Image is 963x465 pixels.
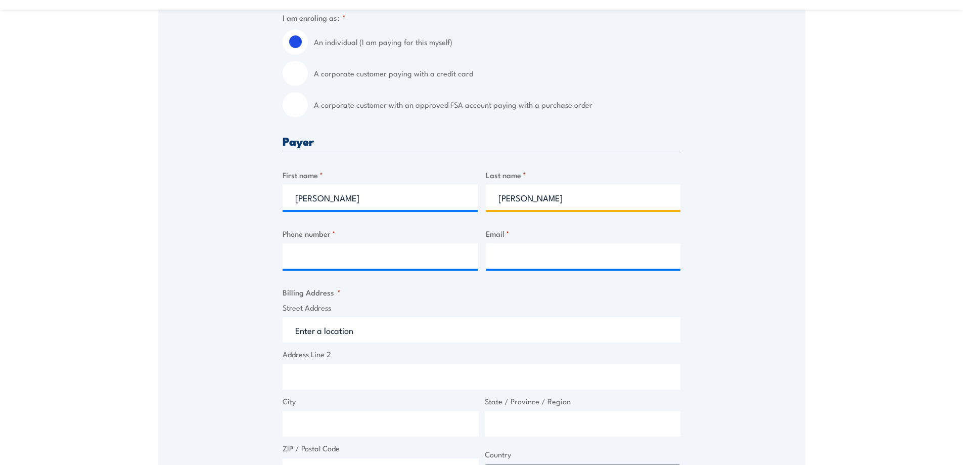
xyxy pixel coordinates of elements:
label: State / Province / Region [485,396,681,407]
label: City [283,396,479,407]
label: Last name [486,169,681,181]
label: Phone number [283,228,478,239]
label: Street Address [283,302,680,314]
label: A corporate customer with an approved FSA account paying with a purchase order [314,92,680,117]
label: Email [486,228,681,239]
legend: I am enroling as: [283,12,346,23]
label: A corporate customer paying with a credit card [314,61,680,86]
label: Country [485,449,681,460]
label: First name [283,169,478,181]
label: ZIP / Postal Code [283,443,479,454]
h3: Payer [283,135,680,147]
legend: Billing Address [283,286,341,298]
label: An individual (I am paying for this myself) [314,29,680,55]
label: Address Line 2 [283,349,680,360]
input: Enter a location [283,317,680,343]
